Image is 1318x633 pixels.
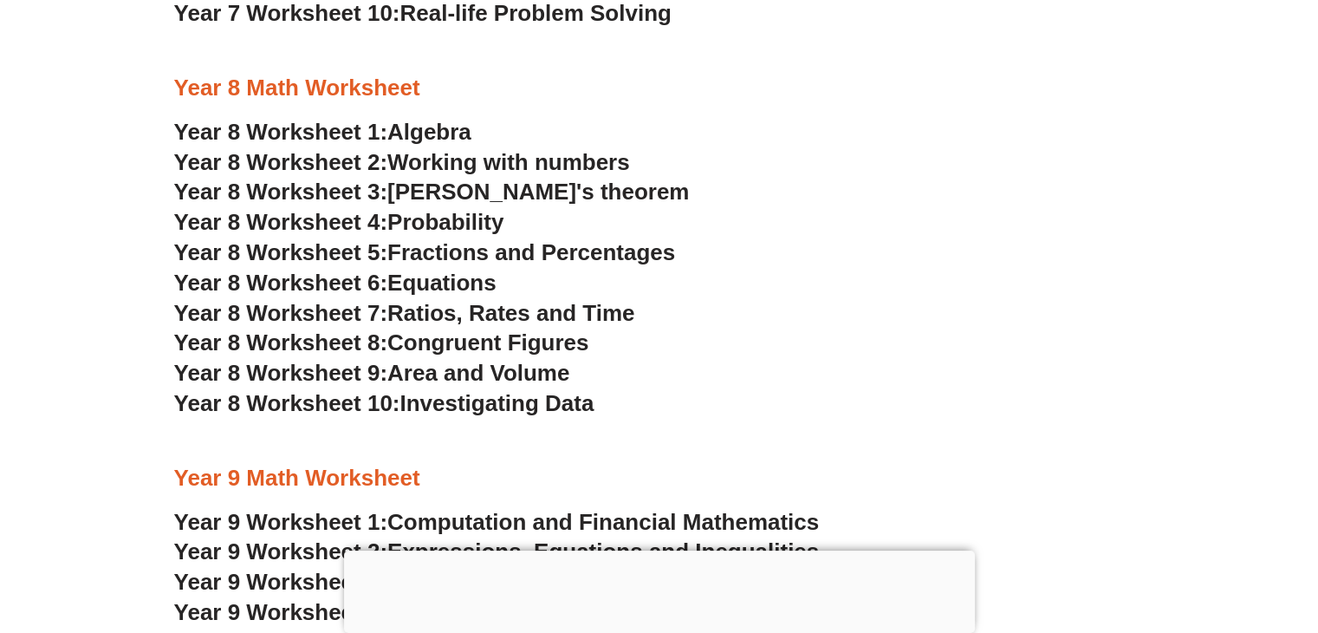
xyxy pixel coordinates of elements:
a: Year 8 Worksheet 9:Area and Volume [174,360,570,386]
a: Year 9 Worksheet 4: Linear Relationships [174,599,615,625]
a: Year 9 Worksheet 2:Expressions, Equations and Inequalities [174,538,820,564]
span: Year 9 Worksheet 1: [174,509,388,535]
a: Year 8 Worksheet 1:Algebra [174,119,471,145]
iframe: Chat Widget [1029,438,1318,633]
span: Year 8 Worksheet 8: [174,330,388,356]
span: Year 9 Worksheet 2: [174,538,388,564]
a: Year 8 Worksheet 6:Equations [174,270,497,296]
span: Computation and Financial Mathematics [387,509,819,535]
a: Year 8 Worksheet 5:Fractions and Percentages [174,239,676,265]
span: Working with numbers [387,149,630,175]
span: Year 8 Worksheet 1: [174,119,388,145]
span: [PERSON_NAME]'s theorem [387,179,689,205]
span: Year 8 Worksheet 3: [174,179,388,205]
span: Year 8 Worksheet 2: [174,149,388,175]
span: Investigating Data [399,390,594,416]
span: Year 8 Worksheet 7: [174,300,388,326]
span: Year 8 Worksheet 5: [174,239,388,265]
span: Year 9 Worksheet 3: [174,569,388,595]
span: Equations [387,270,497,296]
a: Year 8 Worksheet 7:Ratios, Rates and Time [174,300,635,326]
span: Year 8 Worksheet 10: [174,390,400,416]
a: Year 8 Worksheet 8:Congruent Figures [174,330,589,356]
h3: Year 9 Math Worksheet [174,464,1145,493]
a: Year 8 Worksheet 2:Working with numbers [174,149,630,175]
span: Fractions and Percentages [387,239,675,265]
span: Congruent Figures [387,330,588,356]
span: Area and Volume [387,360,569,386]
a: Year 8 Worksheet 3:[PERSON_NAME]'s theorem [174,179,690,205]
iframe: Advertisement [344,551,975,629]
span: Algebra [387,119,471,145]
span: Year 8 Worksheet 9: [174,360,388,386]
a: Year 9 Worksheet 1:Computation and Financial Mathematics [174,509,820,535]
span: Year 8 Worksheet 4: [174,209,388,235]
a: Year 9 Worksheet 3:Right-angled Triangles [174,569,631,595]
span: Expressions, Equations and Inequalities [387,538,819,564]
span: Ratios, Rates and Time [387,300,634,326]
span: Year 8 Worksheet 6: [174,270,388,296]
a: Year 8 Worksheet 10:Investigating Data [174,390,594,416]
a: Year 8 Worksheet 4:Probability [174,209,504,235]
span: Probability [387,209,503,235]
h3: Year 8 Math Worksheet [174,74,1145,103]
